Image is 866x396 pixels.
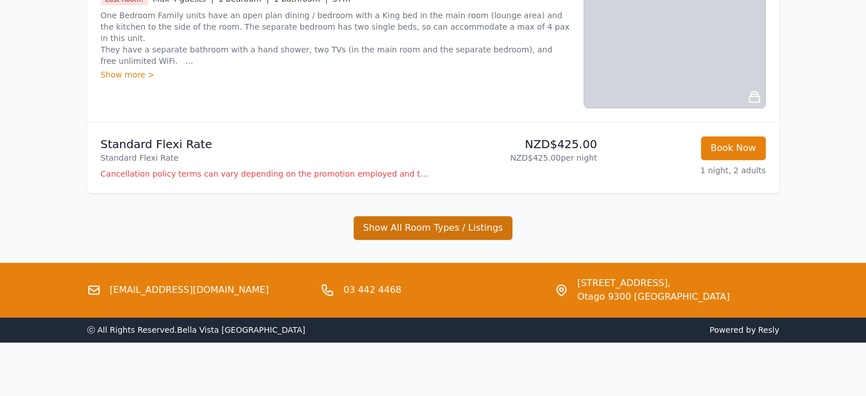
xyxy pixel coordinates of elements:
[101,69,570,80] div: Show more >
[438,152,597,164] p: NZD$425.00 per night
[438,136,597,152] p: NZD$425.00
[110,283,269,297] a: [EMAIL_ADDRESS][DOMAIN_NAME]
[101,152,429,164] p: Standard Flexi Rate
[606,165,766,176] p: 1 night, 2 adults
[101,10,570,67] p: One Bedroom Family units have an open plan dining / bedroom with a King bed in the main room (lou...
[577,290,730,304] span: Otago 9300 [GEOGRAPHIC_DATA]
[438,324,779,336] span: Powered by
[758,325,779,334] a: Resly
[577,276,730,290] span: [STREET_ADDRESS],
[101,136,429,152] p: Standard Flexi Rate
[701,136,766,160] button: Book Now
[87,325,306,334] span: ⓒ All Rights Reserved. Bella Vista [GEOGRAPHIC_DATA]
[343,283,401,297] a: 03 442 4468
[354,216,513,240] button: Show All Room Types / Listings
[101,168,429,179] p: Cancellation policy terms can vary depending on the promotion employed and the time of stay of th...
